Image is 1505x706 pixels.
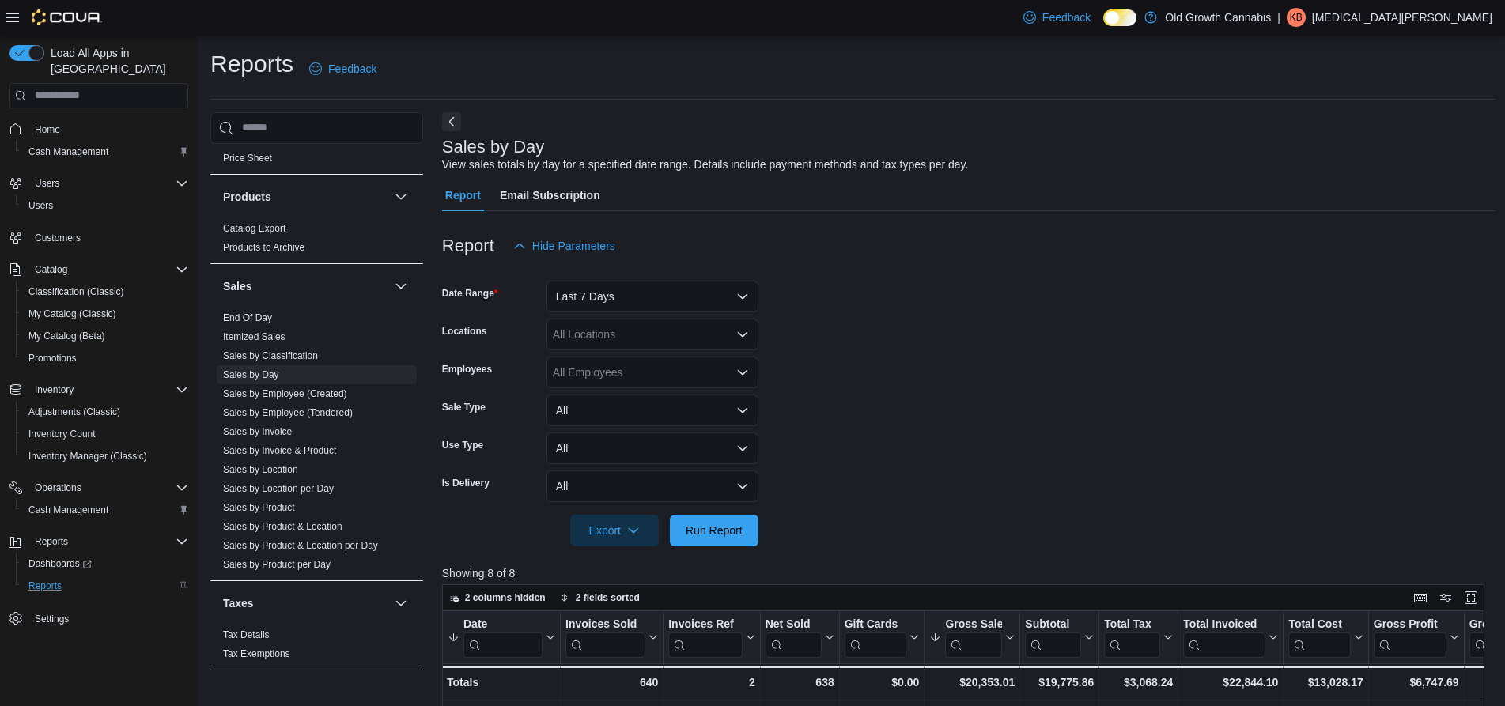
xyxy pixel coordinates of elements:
span: Products to Archive [223,241,304,254]
span: Settings [35,613,69,625]
button: Reports [28,532,74,551]
span: Sales by Employee (Created) [223,387,347,400]
a: Sales by Employee (Tendered) [223,407,353,418]
div: Date [463,617,543,632]
h3: Taxes [223,595,254,611]
div: Totals [447,673,555,692]
button: Sales [391,277,410,296]
span: Cash Management [28,145,108,158]
span: Home [35,123,60,136]
button: Operations [28,478,88,497]
button: Open list of options [736,328,749,341]
label: Date Range [442,287,498,300]
label: Locations [442,325,487,338]
button: Classification (Classic) [16,281,195,303]
span: Promotions [28,352,77,364]
span: My Catalog (Beta) [28,330,105,342]
span: End Of Day [223,311,272,324]
div: $13,028.17 [1288,673,1363,692]
p: | [1277,8,1280,27]
a: Price Sheet [223,153,272,164]
div: $6,747.69 [1374,673,1459,692]
div: Subtotal [1025,617,1081,632]
span: Sales by Product & Location [223,520,342,533]
div: Invoices Ref [668,617,742,657]
a: My Catalog (Classic) [22,304,123,323]
span: Run Report [686,523,743,538]
div: $0.00 [844,673,919,692]
span: Customers [35,232,81,244]
span: Sales by Invoice [223,425,292,438]
span: Sales by Product per Day [223,558,331,571]
a: Sales by Product & Location per Day [223,540,378,551]
a: Inventory Count [22,425,102,444]
a: Cash Management [22,500,115,519]
button: Inventory [3,379,195,401]
button: Reports [16,575,195,597]
div: Total Invoiced [1183,617,1265,632]
div: Kyra Ball [1287,8,1306,27]
button: 2 fields sorted [554,588,646,607]
a: Customers [28,228,87,247]
nav: Complex example [9,111,188,671]
div: Net Sold [765,617,821,632]
button: Subtotal [1025,617,1094,657]
a: Sales by Product & Location [223,521,342,532]
button: All [546,470,758,502]
a: Sales by Location [223,464,298,475]
span: Tax Details [223,629,270,641]
a: Dashboards [16,553,195,575]
span: Reports [28,532,188,551]
button: Display options [1436,588,1455,607]
div: Gift Card Sales [844,617,906,657]
span: Sales by Day [223,368,279,381]
h1: Reports [210,48,293,80]
button: Gross Profit [1374,617,1459,657]
a: Feedback [1017,2,1097,33]
button: Total Cost [1288,617,1363,657]
a: Itemized Sales [223,331,285,342]
button: My Catalog (Classic) [16,303,195,325]
a: Sales by Product [223,502,295,513]
div: Invoices Sold [565,617,645,632]
a: Sales by Product per Day [223,559,331,570]
button: Promotions [16,347,195,369]
span: Catalog Export [223,222,285,235]
span: Sales by Location per Day [223,482,334,495]
button: Reports [3,530,195,553]
span: Inventory Manager (Classic) [22,447,188,466]
span: My Catalog (Classic) [22,304,188,323]
span: Sales by Product [223,501,295,514]
div: Subtotal [1025,617,1081,657]
button: All [546,432,758,464]
a: Catalog Export [223,223,285,234]
span: KB [1290,8,1303,27]
span: Inventory Manager (Classic) [28,450,147,462]
span: Export [580,515,649,546]
a: Sales by Invoice [223,426,292,437]
button: 2 columns hidden [443,588,552,607]
span: Operations [35,481,81,494]
h3: Report [442,236,494,255]
a: Adjustments (Classic) [22,402,127,421]
button: Cash Management [16,141,195,163]
span: My Catalog (Beta) [22,327,188,345]
a: Tax Exemptions [223,648,290,659]
div: Date [463,617,543,657]
span: Sales by Product & Location per Day [223,539,378,552]
span: Sales by Location [223,463,298,476]
span: Hide Parameters [532,238,615,254]
button: Catalog [28,260,74,279]
button: Hide Parameters [507,230,622,262]
a: Sales by Employee (Created) [223,388,347,399]
button: Users [3,172,195,194]
div: Total Invoiced [1183,617,1265,657]
img: Cova [32,9,102,25]
div: Gross Profit [1374,617,1446,632]
button: Customers [3,226,195,249]
h3: Sales by Day [442,138,545,157]
a: Tax Details [223,629,270,640]
span: Cash Management [28,504,108,516]
a: Sales by Day [223,369,279,380]
span: Users [28,199,53,212]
